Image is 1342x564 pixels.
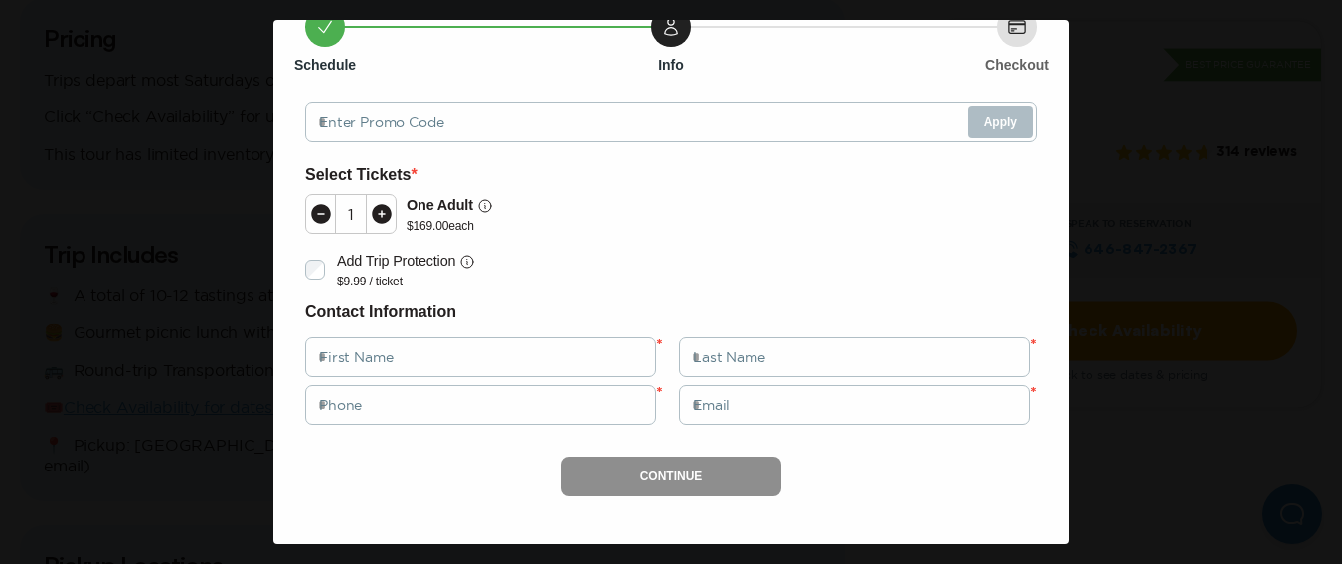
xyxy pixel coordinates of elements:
h6: Schedule [294,55,356,75]
p: Add Trip Protection [337,250,455,273]
p: $ 169.00 each [407,218,493,234]
div: 1 [336,206,366,222]
h6: Contact Information [305,299,1037,325]
h6: Checkout [985,55,1049,75]
p: One Adult [407,194,473,217]
p: $9.99 / ticket [337,274,475,289]
h6: Select Tickets [305,162,1037,188]
h6: Info [658,55,684,75]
